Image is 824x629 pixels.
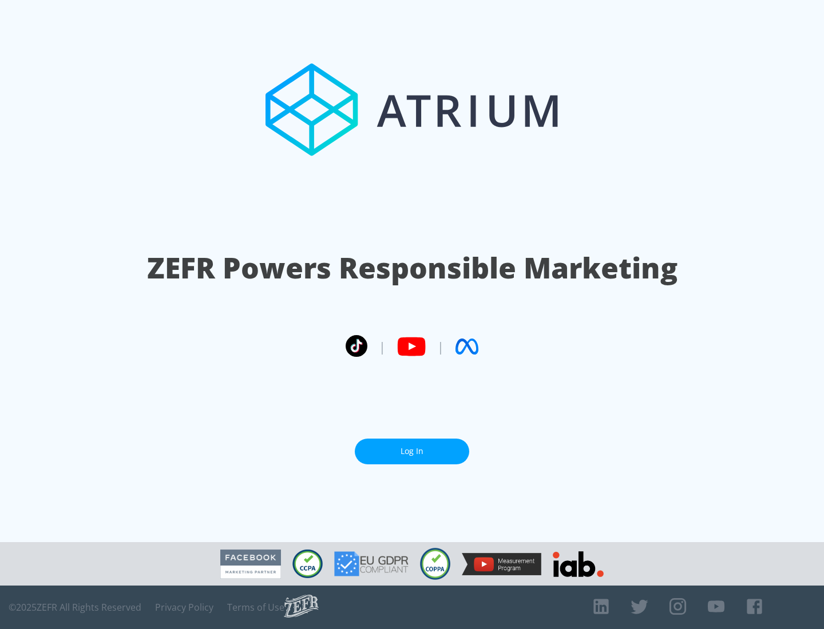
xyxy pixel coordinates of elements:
img: IAB [553,551,604,577]
span: © 2025 ZEFR All Rights Reserved [9,602,141,613]
a: Log In [355,439,469,464]
img: Facebook Marketing Partner [220,550,281,579]
span: | [437,338,444,355]
span: | [379,338,386,355]
img: COPPA Compliant [420,548,450,580]
img: YouTube Measurement Program [462,553,541,575]
a: Privacy Policy [155,602,213,613]
a: Terms of Use [227,602,284,613]
img: GDPR Compliant [334,551,409,576]
img: CCPA Compliant [292,550,323,578]
h1: ZEFR Powers Responsible Marketing [147,248,678,288]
